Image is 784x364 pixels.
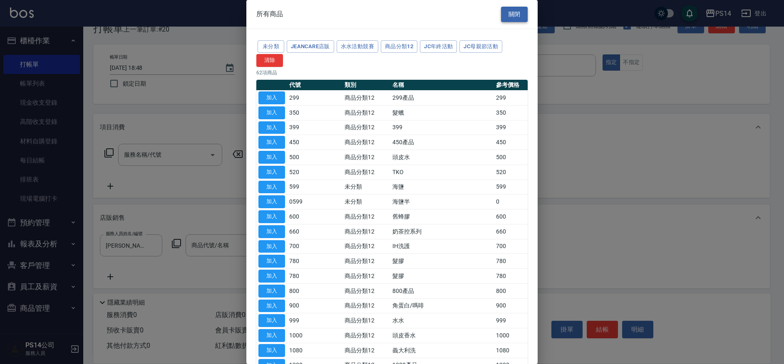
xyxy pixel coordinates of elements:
td: 義大利洗 [390,343,494,358]
td: 髮蠟 [390,105,494,120]
td: 海鹽半 [390,194,494,209]
td: 299 [287,91,342,106]
th: 類別 [342,80,390,91]
td: 450產品 [390,135,494,150]
td: 海鹽 [390,180,494,194]
td: 900 [494,298,528,313]
td: 舊蜂膠 [390,209,494,224]
button: 商品分類12 [381,40,417,53]
td: 1080 [287,343,342,358]
td: 角蛋白/嗎啡 [390,298,494,313]
th: 名稱 [390,80,494,91]
td: 髮膠 [390,254,494,269]
td: 0599 [287,194,342,209]
td: 780 [494,269,528,284]
button: 加入 [258,329,285,342]
td: 520 [287,165,342,180]
td: 商品分類12 [342,328,390,343]
td: 900 [287,298,342,313]
td: 商品分類12 [342,91,390,106]
td: 599 [287,180,342,194]
td: TKO [390,165,494,180]
td: 1000 [287,328,342,343]
button: 未分類 [258,40,284,53]
td: 商品分類12 [342,105,390,120]
td: 599 [494,180,528,194]
button: 加入 [258,344,285,357]
td: 399 [287,120,342,135]
td: 商品分類12 [342,343,390,358]
th: 代號 [287,80,342,91]
td: 350 [287,105,342,120]
button: 加入 [258,225,285,238]
button: JC年終活動 [420,40,457,53]
td: 450 [494,135,528,150]
td: IH洗護 [390,239,494,254]
td: 商品分類12 [342,269,390,284]
td: 780 [287,254,342,269]
td: 商品分類12 [342,135,390,150]
td: 頭皮香水 [390,328,494,343]
td: 780 [494,254,528,269]
button: 加入 [258,166,285,179]
td: 水水 [390,313,494,328]
button: 加入 [258,136,285,149]
td: 1080 [494,343,528,358]
td: 商品分類12 [342,313,390,328]
td: 1000 [494,328,528,343]
button: JC母親節活動 [459,40,502,53]
td: 500 [494,150,528,165]
td: 商品分類12 [342,209,390,224]
td: 0 [494,194,528,209]
button: 關閉 [501,7,528,22]
td: 商品分類12 [342,165,390,180]
td: 299 [494,91,528,106]
td: 660 [494,224,528,239]
button: 加入 [258,285,285,298]
td: 780 [287,269,342,284]
td: 520 [494,165,528,180]
td: 600 [287,209,342,224]
button: 加入 [258,255,285,268]
td: 350 [494,105,528,120]
td: 800 [494,283,528,298]
td: 商品分類12 [342,150,390,165]
p: 62 項商品 [256,69,528,76]
span: 所有商品 [256,10,283,18]
td: 商品分類12 [342,298,390,313]
td: 600 [494,209,528,224]
td: 商品分類12 [342,224,390,239]
button: 水水活動競賽 [337,40,378,53]
button: 加入 [258,181,285,194]
td: 399 [390,120,494,135]
button: 加入 [258,106,285,119]
td: 999 [287,313,342,328]
button: 加入 [258,91,285,104]
th: 參考價格 [494,80,528,91]
td: 商品分類12 [342,283,390,298]
td: 999 [494,313,528,328]
td: 髮膠 [390,269,494,284]
td: 未分類 [342,194,390,209]
td: 450 [287,135,342,150]
td: 299產品 [390,91,494,106]
td: 660 [287,224,342,239]
td: 700 [287,239,342,254]
td: 500 [287,150,342,165]
button: 加入 [258,270,285,283]
button: 加入 [258,151,285,164]
td: 800產品 [390,283,494,298]
button: JeanCare店販 [287,40,334,53]
button: 加入 [258,300,285,312]
button: 加入 [258,240,285,253]
button: 加入 [258,314,285,327]
td: 奶茶控系列 [390,224,494,239]
td: 商品分類12 [342,254,390,269]
td: 頭皮水 [390,150,494,165]
td: 800 [287,283,342,298]
td: 399 [494,120,528,135]
button: 加入 [258,121,285,134]
button: 清除 [256,54,283,67]
button: 加入 [258,210,285,223]
td: 700 [494,239,528,254]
